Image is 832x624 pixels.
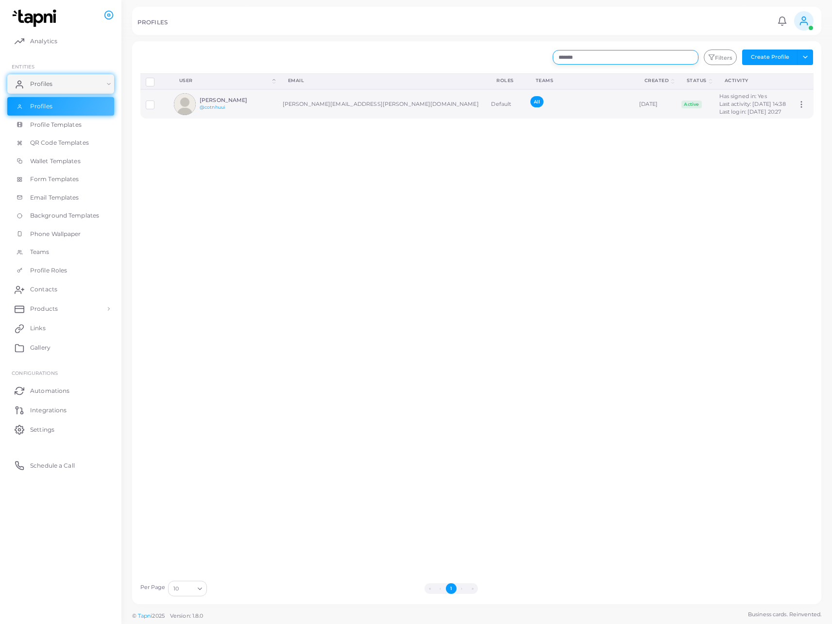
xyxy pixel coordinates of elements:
[200,104,225,110] a: @cotnhuui
[138,612,153,619] a: Tapni
[496,77,514,84] div: Roles
[687,77,707,84] div: Status
[7,134,114,152] a: QR Code Templates
[30,285,57,294] span: Contacts
[180,583,194,594] input: Search for option
[719,101,786,107] span: Last activity: [DATE] 14:38
[12,370,58,376] span: Configurations
[30,175,79,184] span: Form Templates
[277,89,486,118] td: [PERSON_NAME][EMAIL_ADDRESS][PERSON_NAME][DOMAIN_NAME]
[12,64,34,69] span: ENTITIES
[7,188,114,207] a: Email Templates
[7,420,114,439] a: Settings
[30,211,99,220] span: Background Templates
[9,9,63,27] img: logo
[30,406,67,415] span: Integrations
[30,266,67,275] span: Profile Roles
[7,455,114,475] a: Schedule a Call
[7,31,114,51] a: Analytics
[7,280,114,299] a: Contacts
[30,343,51,352] span: Gallery
[179,77,271,84] div: User
[536,77,623,84] div: Teams
[7,206,114,225] a: Background Templates
[30,461,75,470] span: Schedule a Call
[530,96,543,107] span: All
[7,116,114,134] a: Profile Templates
[288,77,475,84] div: Email
[30,157,81,166] span: Wallet Templates
[7,170,114,188] a: Form Templates
[170,612,204,619] span: Version: 1.8.0
[681,101,702,108] span: Active
[30,80,52,88] span: Profiles
[719,108,781,115] span: Last login: [DATE] 20:27
[173,584,179,594] span: 10
[7,261,114,280] a: Profile Roles
[30,324,46,333] span: Links
[7,97,114,116] a: Profiles
[137,19,168,26] h5: PROFILES
[168,581,207,596] div: Search for option
[152,612,164,620] span: 2025
[742,50,798,65] button: Create Profile
[132,612,203,620] span: ©
[486,89,525,118] td: Default
[30,193,79,202] span: Email Templates
[645,77,669,84] div: Created
[30,138,89,147] span: QR Code Templates
[30,304,58,313] span: Products
[30,425,54,434] span: Settings
[30,120,82,129] span: Profile Templates
[725,77,781,84] div: activity
[209,583,692,594] ul: Pagination
[634,89,676,118] td: [DATE]
[140,584,166,591] label: Per Page
[30,230,81,238] span: Phone Wallpaper
[7,319,114,338] a: Links
[30,248,50,256] span: Teams
[200,97,271,103] h6: [PERSON_NAME]
[7,243,114,261] a: Teams
[704,50,737,65] button: Filters
[7,74,114,94] a: Profiles
[174,93,196,115] img: avatar
[7,381,114,400] a: Automations
[30,387,69,395] span: Automations
[140,73,169,89] th: Row-selection
[30,102,52,111] span: Profiles
[7,225,114,243] a: Phone Wallpaper
[30,37,57,46] span: Analytics
[7,299,114,319] a: Products
[7,400,114,420] a: Integrations
[719,93,767,100] span: Has signed in: Yes
[792,73,813,89] th: Action
[446,583,457,594] button: Go to page 1
[7,338,114,357] a: Gallery
[748,610,821,619] span: Business cards. Reinvented.
[7,152,114,170] a: Wallet Templates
